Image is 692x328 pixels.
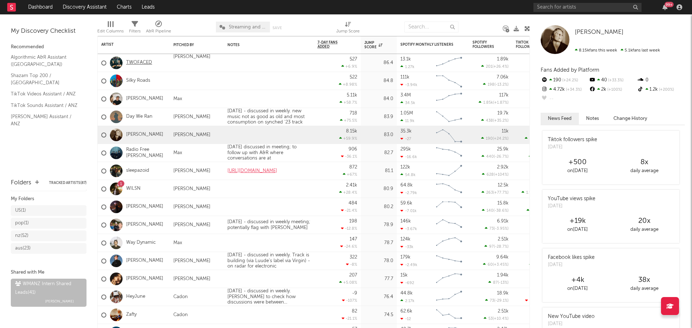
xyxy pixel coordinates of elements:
[129,27,141,36] div: Filters
[483,262,509,267] div: ( )
[15,280,80,297] div: WMANZ Intern Shared Leads ( 41 )
[170,258,214,264] div: [PERSON_NAME]
[11,279,86,307] a: WMANZ Intern Shared Leads(41)[PERSON_NAME]
[533,3,642,12] input: Search for artists
[339,280,357,285] div: +5.08 %
[516,108,552,126] div: 0
[339,136,357,141] div: +59.9 %
[575,48,660,53] span: 5.1k fans last week
[665,2,674,7] div: 99 +
[493,65,507,69] span: +26.4 %
[336,18,360,39] div: Jump Score
[126,312,137,318] a: Zafty
[433,270,465,288] svg: Chart title
[497,291,509,296] div: 18.9k
[482,190,509,195] div: ( )
[400,255,411,260] div: 179k
[352,291,357,296] div: -9
[494,317,507,321] span: +10.4 %
[400,226,417,231] div: -3.67k
[352,309,357,314] div: 82
[341,208,357,213] div: -21.4 %
[589,85,636,94] div: 2k
[548,313,595,320] div: New YouTube video
[548,136,597,144] div: Tiktok followers spike
[548,254,595,261] div: Facebook likes spike
[229,25,266,30] span: Streaming and Audience Overview (copy)
[502,129,509,134] div: 11k
[611,217,678,225] div: 20 x
[272,26,282,30] button: Save
[170,114,214,120] div: [PERSON_NAME]
[544,217,611,225] div: +19k
[364,167,393,175] div: 81.1
[146,27,171,36] div: A&R Pipeline
[170,150,186,156] div: Max
[565,88,582,92] span: +34.3 %
[227,43,300,47] div: Notes
[400,154,417,159] div: -16.6k
[496,83,507,87] span: -13.2 %
[126,96,163,102] a: [PERSON_NAME]
[494,263,507,267] span: +3.45 %
[400,100,415,105] div: 34.5k
[494,209,507,213] span: -38.6 %
[495,245,507,249] span: -28.7 %
[400,118,414,123] div: 11.9k
[126,147,166,159] a: Radio Free [PERSON_NAME]
[433,180,465,198] svg: Chart title
[11,53,79,68] a: Algorithmic A&R Assistant ([GEOGRAPHIC_DATA])
[637,76,685,85] div: 0
[400,183,413,188] div: 64.8k
[126,204,163,210] a: [PERSON_NAME]
[400,309,412,314] div: 62.6k
[548,203,595,210] div: [DATE]
[541,67,599,73] span: Fans Added by Platform
[339,190,357,195] div: +28.4 %
[170,294,191,300] div: Cadon
[483,82,509,87] div: ( )
[544,284,611,293] div: on [DATE]
[400,75,409,80] div: 111k
[400,219,411,224] div: 146k
[15,206,26,215] div: US ( 1 )
[224,288,314,305] div: [DATE] - discussed in weekly. [PERSON_NAME] to check how discussions were between [PERSON_NAME]'s...
[364,203,393,211] div: 80.2
[349,147,357,152] div: 906
[575,29,624,36] a: [PERSON_NAME]
[364,311,393,319] div: 74.5
[364,77,393,85] div: 84.8
[494,137,507,141] span: +24.2 %
[494,119,507,123] span: +35.2 %
[497,147,509,152] div: 25.9k
[486,119,493,123] span: 438
[126,240,156,246] a: Way Dynamic
[341,64,357,69] div: +6.9 %
[170,96,186,102] div: Max
[544,158,611,167] div: +500
[606,88,622,92] span: +100 %
[11,27,86,36] div: My Discovery Checklist
[400,237,411,242] div: 124k
[611,158,678,167] div: 8 x
[318,40,346,49] span: 7-Day Fans Added
[575,29,624,35] span: [PERSON_NAME]
[494,191,507,195] span: +77.7 %
[484,244,509,249] div: ( )
[101,42,155,47] div: Artist
[349,219,357,224] div: 198
[400,208,417,213] div: -7.01k
[490,299,494,303] span: 73
[548,195,595,203] div: YouTube views spike
[541,94,589,104] div: --
[522,190,552,195] div: ( )
[170,168,214,174] div: [PERSON_NAME]
[488,317,493,321] span: 53
[433,306,465,324] svg: Chart title
[544,276,611,284] div: +4k
[611,276,678,284] div: 38 x
[495,299,507,303] span: -29.1 %
[499,281,507,285] span: -13 %
[497,111,509,116] div: 19.7k
[541,113,579,125] button: News Feed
